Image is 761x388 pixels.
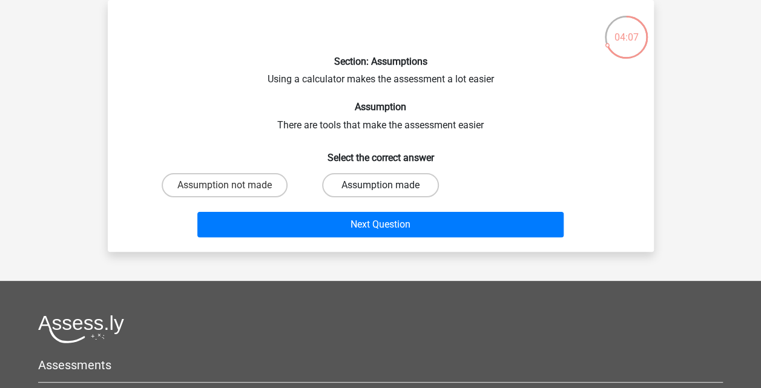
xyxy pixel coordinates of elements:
h5: Assessments [38,358,723,372]
label: Assumption not made [162,173,288,197]
div: 04:07 [604,15,649,45]
label: Assumption made [322,173,439,197]
div: Using a calculator makes the assessment a lot easier There are tools that make the assessment easier [113,10,649,242]
button: Next Question [197,212,564,237]
h6: Select the correct answer [127,142,634,163]
h6: Assumption [127,101,634,113]
img: Assessly logo [38,315,124,343]
h6: Section: Assumptions [127,56,634,67]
